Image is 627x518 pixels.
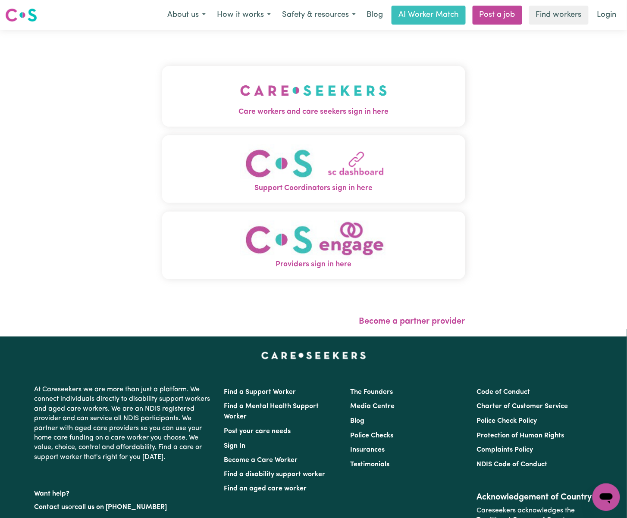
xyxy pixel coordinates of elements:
button: Care workers and care seekers sign in here [162,66,465,126]
a: Become a partner provider [359,317,465,326]
a: Police Checks [350,432,393,439]
a: Careseekers logo [5,5,37,25]
a: Testimonials [350,461,389,468]
img: Careseekers logo [5,7,37,23]
h2: Acknowledgement of Country [477,493,593,503]
a: Find a disability support worker [224,471,325,478]
p: At Careseekers we are more than just a platform. We connect individuals directly to disability su... [34,381,213,465]
a: Code of Conduct [477,389,530,396]
button: How it works [211,6,276,24]
button: Safety & resources [276,6,361,24]
a: Find a Mental Health Support Worker [224,403,319,420]
a: Complaints Policy [477,446,533,453]
a: Post your care needs [224,428,291,435]
button: Support Coordinators sign in here [162,135,465,203]
a: Post a job [473,6,522,25]
a: Charter of Customer Service [477,403,568,410]
a: Contact us [34,504,68,511]
a: NDIS Code of Conduct [477,461,548,468]
button: About us [162,6,211,24]
p: or [34,499,213,516]
a: Blog [350,418,364,424]
a: Protection of Human Rights [477,432,564,439]
a: AI Worker Match [392,6,466,25]
a: Find an aged care worker [224,486,307,493]
a: Media Centre [350,403,395,410]
span: Providers sign in here [162,259,465,270]
a: Police Check Policy [477,418,537,424]
p: Want help? [34,486,213,499]
iframe: Button to launch messaging window [593,484,620,511]
a: Find a Support Worker [224,389,296,396]
span: Support Coordinators sign in here [162,183,465,194]
span: Care workers and care seekers sign in here [162,106,465,118]
a: Find workers [529,6,589,25]
a: call us on [PHONE_NUMBER] [75,504,167,511]
a: Blog [361,6,388,25]
a: Careseekers home page [261,352,366,359]
a: Sign In [224,443,245,449]
a: Become a Care Worker [224,457,298,464]
a: Insurances [350,446,385,453]
button: Providers sign in here [162,212,465,279]
a: The Founders [350,389,393,396]
a: Login [592,6,622,25]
